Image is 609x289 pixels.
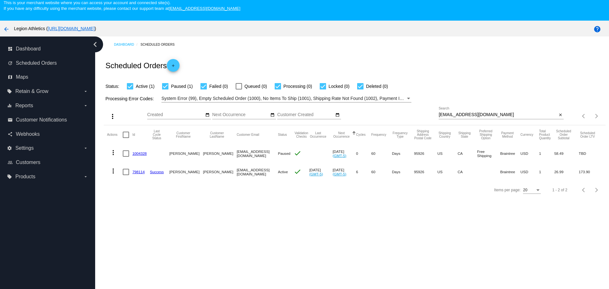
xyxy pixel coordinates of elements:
[150,170,164,174] a: Success
[237,144,278,163] mat-cell: [EMAIL_ADDRESS][DOMAIN_NAME]
[500,131,515,138] button: Change sorting for PaymentMethod.Type
[109,167,117,175] mat-icon: more_vert
[521,133,534,137] button: Change sorting for CurrencyIso
[169,6,240,11] a: [EMAIL_ADDRESS][DOMAIN_NAME]
[500,163,521,181] mat-cell: Braintree
[309,131,327,138] button: Change sorting for LastOccurrenceUtc
[558,113,563,118] mat-icon: close
[209,82,228,90] span: Failed (0)
[3,0,240,11] small: This is your merchant website where you can access your account and connected site(s). If you hav...
[203,144,237,163] mat-cell: [PERSON_NAME]
[578,184,590,196] button: Previous page
[523,188,527,192] span: 20
[356,133,365,137] button: Change sorting for Cycles
[132,133,135,137] button: Change sorting for Id
[477,129,494,140] button: Change sorting for PreferredShippingOption
[8,44,88,54] a: dashboard Dashboard
[414,144,437,163] mat-cell: 95926
[109,149,117,156] mat-icon: more_vert
[539,125,554,144] mat-header-cell: Total Product Quantity
[237,163,278,181] mat-cell: [EMAIL_ADDRESS][DOMAIN_NAME]
[203,131,231,138] button: Change sorting for CustomerLastName
[16,160,40,165] span: Customers
[8,58,88,68] a: update Scheduled Orders
[552,188,567,192] div: 1 - 2 of 2
[294,149,301,157] mat-icon: check
[136,82,154,90] span: Active (1)
[593,25,601,33] mat-icon: help
[458,144,477,163] mat-cell: CA
[171,82,193,90] span: Paused (1)
[333,154,346,158] a: (GMT-5)
[521,144,539,163] mat-cell: USD
[212,112,269,117] input: Next Occurrence
[477,144,500,163] mat-cell: Free Shipping
[494,188,521,192] div: Items per page:
[132,170,145,174] a: 798114
[15,174,35,180] span: Products
[333,131,350,138] button: Change sorting for NextOccurrenceUtc
[557,112,564,118] button: Clear
[277,112,334,117] input: Customer Created
[590,184,603,196] button: Next page
[278,170,288,174] span: Active
[132,151,147,155] a: 1004328
[83,146,88,151] i: arrow_drop_down
[523,188,541,193] mat-select: Items per page:
[90,39,100,49] i: chevron_left
[294,125,310,144] mat-header-cell: Validation Checks
[8,46,13,51] i: dashboard
[16,74,28,80] span: Maps
[284,82,312,90] span: Processing (0)
[105,59,179,72] h2: Scheduled Orders
[578,110,590,122] button: Previous page
[3,25,10,33] mat-icon: arrow_back
[500,144,521,163] mat-cell: Braintree
[278,151,290,155] span: Paused
[8,157,88,167] a: people_outline Customers
[392,131,409,138] button: Change sorting for FrequencyType
[8,132,13,137] i: share
[333,172,346,176] a: (GMT-5)
[83,174,88,179] i: arrow_drop_down
[169,163,203,181] mat-cell: [PERSON_NAME]
[437,144,458,163] mat-cell: US
[554,144,579,163] mat-cell: 58.49
[114,40,141,49] a: Dashboard
[83,89,88,94] i: arrow_drop_down
[109,113,116,120] mat-icon: more_vert
[48,26,95,31] a: [URL][DOMAIN_NAME]
[7,174,12,179] i: local_offer
[14,26,96,31] span: Legion Athletics ( )
[294,168,301,175] mat-icon: check
[16,117,67,123] span: Customer Notifications
[169,63,177,71] mat-icon: add
[105,96,154,101] span: Processing Error Codes:
[554,163,579,181] mat-cell: 26.99
[309,163,333,181] mat-cell: [DATE]
[205,113,210,118] mat-icon: date_range
[7,89,12,94] i: local_offer
[169,144,203,163] mat-cell: [PERSON_NAME]
[333,163,356,181] mat-cell: [DATE]
[169,131,197,138] button: Change sorting for CustomerFirstName
[590,110,603,122] button: Next page
[150,129,164,140] button: Change sorting for LastProcessingCycleId
[333,144,356,163] mat-cell: [DATE]
[356,144,371,163] mat-cell: 0
[437,131,452,138] button: Change sorting for ShippingCountry
[147,112,204,117] input: Created
[392,163,414,181] mat-cell: Days
[141,40,180,49] a: Scheduled Orders
[539,144,554,163] mat-cell: 1
[278,133,287,137] button: Change sorting for Status
[107,125,123,144] mat-header-cell: Actions
[329,82,350,90] span: Locked (0)
[8,72,88,82] a: map Maps
[7,103,12,108] i: equalizer
[83,103,88,108] i: arrow_drop_down
[15,103,33,108] span: Reports
[414,129,432,140] button: Change sorting for ShippingPostcode
[16,60,57,66] span: Scheduled Orders
[15,89,48,94] span: Retain & Grow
